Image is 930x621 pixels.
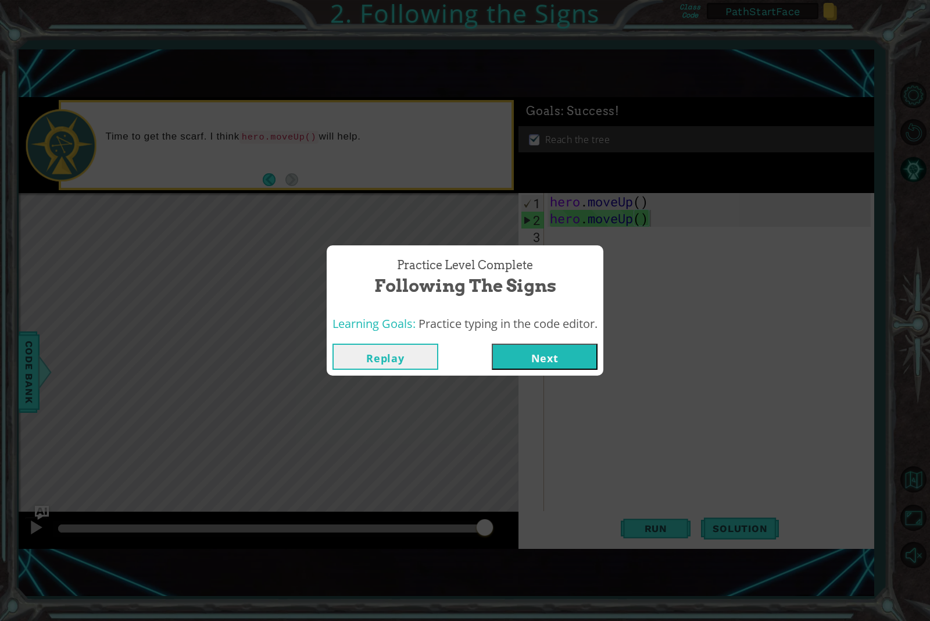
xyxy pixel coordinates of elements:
[492,344,598,370] button: Next
[332,344,438,370] button: Replay
[397,257,533,274] span: Practice Level Complete
[419,316,598,331] span: Practice typing in the code editor.
[374,273,556,298] span: Following the Signs
[332,316,416,331] span: Learning Goals:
